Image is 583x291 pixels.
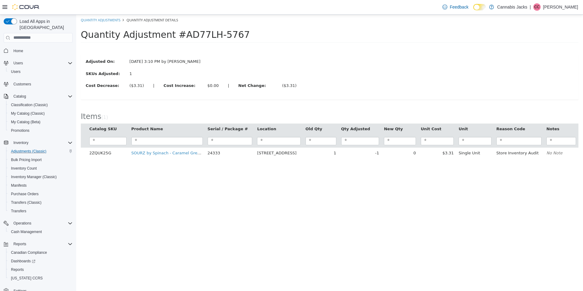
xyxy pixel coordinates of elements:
a: Quantity Adjustments [5,3,44,8]
a: Bulk Pricing Import [9,156,44,163]
span: Inventory [11,139,73,146]
span: Quantity Adjustment Details [50,3,102,8]
span: Classification (Classic) [9,101,73,109]
a: Canadian Compliance [9,249,49,256]
div: 1 [53,56,127,62]
a: Manifests [9,182,29,189]
button: Users [6,67,75,76]
button: Reason Code [420,111,450,117]
span: Catalog [13,94,26,99]
span: Manifests [9,182,73,189]
a: Transfers [9,207,29,215]
button: Canadian Compliance [6,248,75,257]
button: Inventory [11,139,31,146]
button: Transfers (Classic) [6,198,75,207]
span: Inventory Manager (Classic) [9,173,73,181]
div: ($3.31) [206,68,220,74]
span: Customers [11,80,73,88]
a: Customers [11,81,34,88]
span: 1 [27,100,30,106]
span: Inventory Manager (Classic) [11,174,57,179]
button: Catalog [1,92,75,101]
div: $0.00 [131,68,142,74]
button: Reports [1,240,75,248]
button: Bulk Pricing Import [6,156,75,164]
a: Inventory Count [9,165,39,172]
span: My Catalog (Classic) [11,111,45,116]
label: Cost Decrease: [5,68,49,74]
span: Catalog [11,93,73,100]
button: Location [181,111,201,117]
a: Users [9,68,23,75]
label: Adjusted On: [5,44,49,50]
button: Users [11,59,25,67]
a: Adjustments (Classic) [9,148,49,155]
p: [PERSON_NAME] [543,3,578,11]
span: Inventory [13,140,28,145]
span: Dashboards [11,259,35,264]
span: Adjustments (Classic) [9,148,73,155]
a: My Catalog (Classic) [9,110,47,117]
div: Corey Casola [533,3,541,11]
p: | [530,3,531,11]
span: Customers [13,82,31,87]
button: Classification (Classic) [6,101,75,109]
span: Promotions [11,128,30,133]
a: Feedback [440,1,471,13]
a: My Catalog (Beta) [9,118,43,126]
td: 0 [305,133,342,144]
td: 1 [227,133,263,144]
a: Dashboards [6,257,75,265]
button: Inventory Count [6,164,75,173]
a: SOURZ by Spinach - Caramel Green Apple - Sativa - 5 Pack [55,136,172,141]
a: Dashboards [9,257,38,265]
button: Reports [11,240,29,248]
td: Store Inventory Audit [418,133,468,144]
span: Manifests [11,183,27,188]
span: Inventory Count [9,165,73,172]
button: Cash Management [6,228,75,236]
span: Home [11,47,73,55]
span: Promotions [9,127,73,134]
button: Promotions [6,126,75,135]
span: Quantity Adjustment #AD77LH-5767 [5,15,173,25]
span: Transfers (Classic) [11,200,41,205]
span: Transfers [9,207,73,215]
a: Reports [9,266,26,273]
button: Transfers [6,207,75,215]
button: Inventory [1,138,75,147]
span: Load All Apps in [GEOGRAPHIC_DATA] [17,18,73,31]
label: Net Change: [158,68,202,74]
label: SKUs Adjusted: [5,56,49,62]
img: Cova [12,4,40,10]
span: Operations [11,220,73,227]
span: Users [11,59,73,67]
span: Transfers (Classic) [9,199,73,206]
a: Inventory Manager (Classic) [9,173,59,181]
input: Dark Mode [473,4,486,10]
div: [DATE] 3:10 PM by [PERSON_NAME] [49,44,132,50]
button: My Catalog (Classic) [6,109,75,118]
span: My Catalog (Beta) [11,120,41,124]
span: Dashboards [9,257,73,265]
span: Items [5,98,25,106]
span: Users [11,69,20,74]
span: [STREET_ADDRESS] [181,136,220,141]
span: Transfers [11,209,26,214]
a: [US_STATE] CCRS [9,275,45,282]
td: Single Unit [380,133,418,144]
label: | [147,68,157,74]
a: Cash Management [9,228,44,235]
span: Washington CCRS [9,275,73,282]
td: -1 [263,133,306,144]
button: Customers [1,80,75,88]
p: Cannabis Jacks [497,3,527,11]
td: 24333 [129,133,179,144]
span: Inventory Count [11,166,37,171]
button: Unit Cost [345,111,366,117]
button: Manifests [6,181,75,190]
span: Adjustments (Classic) [11,149,46,154]
span: Reports [13,242,26,246]
button: Serial / Package # [131,111,173,117]
button: New Qty [308,111,328,117]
